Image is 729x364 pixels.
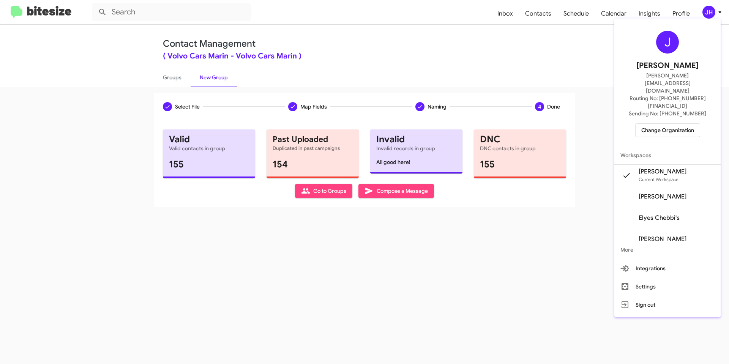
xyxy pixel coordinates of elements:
button: Integrations [614,259,721,277]
span: Sending No: [PHONE_NUMBER] [629,110,706,117]
button: Change Organization [635,123,700,137]
span: [PERSON_NAME] [639,168,686,175]
span: Workspaces [614,146,721,164]
span: [PERSON_NAME] [639,193,686,200]
span: Elyes Chebbi's [639,214,680,222]
button: Sign out [614,296,721,314]
span: [PERSON_NAME] [639,235,686,243]
span: [PERSON_NAME] [636,60,699,72]
span: [PERSON_NAME][EMAIL_ADDRESS][DOMAIN_NAME] [623,72,712,95]
span: Routing No: [PHONE_NUMBER][FINANCIAL_ID] [623,95,712,110]
div: J [656,31,679,54]
button: Settings [614,277,721,296]
span: More [614,241,721,259]
span: Current Workspace [639,176,679,182]
span: Change Organization [641,124,694,137]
